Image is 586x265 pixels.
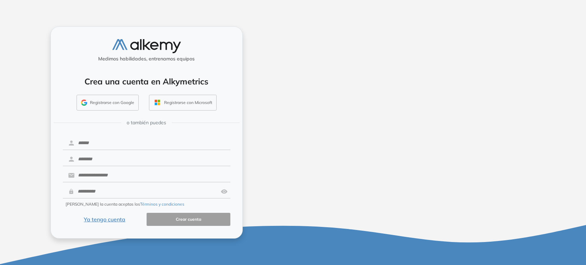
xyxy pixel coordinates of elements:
img: GMAIL_ICON [81,100,87,106]
button: Crear cuenta [147,213,230,226]
span: [PERSON_NAME] la cuenta aceptas los [66,201,184,207]
img: OUTLOOK_ICON [153,99,161,106]
h4: Crea una cuenta en Alkymetrics [60,77,233,87]
button: Términos y condiciones [140,201,184,207]
h5: Medimos habilidades, entrenamos equipos [54,56,240,62]
button: Registrarse con Microsoft [149,95,217,111]
img: asd [221,185,228,198]
img: logo-alkemy [112,39,181,53]
span: o también puedes [127,119,166,126]
button: Ya tengo cuenta [63,213,147,226]
button: Registrarse con Google [77,95,139,111]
